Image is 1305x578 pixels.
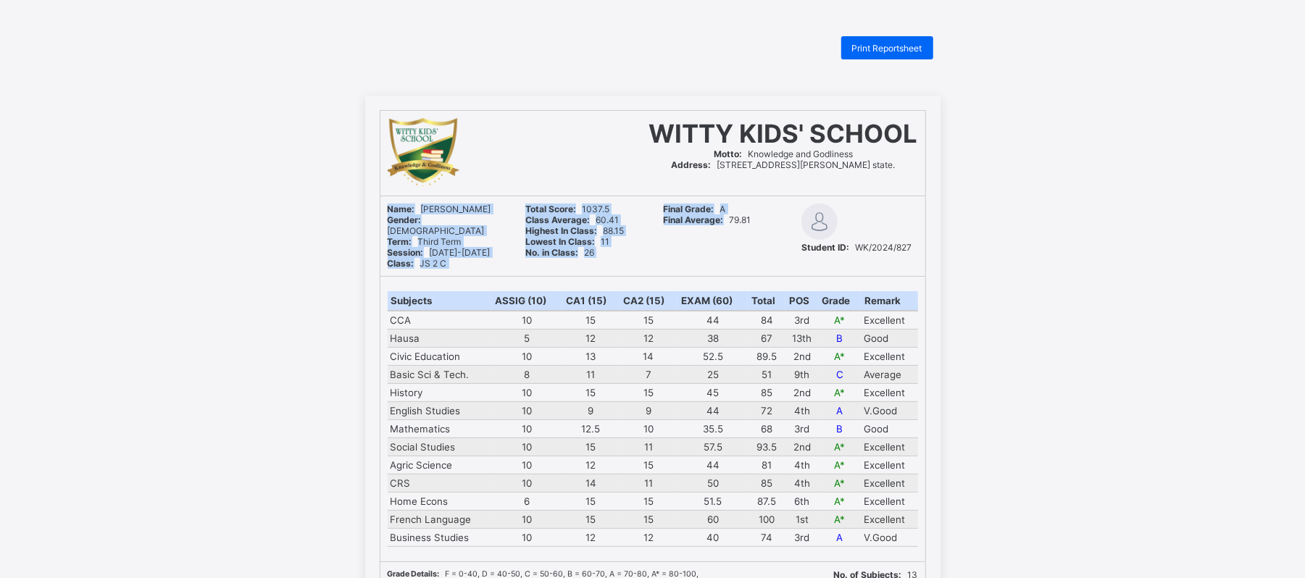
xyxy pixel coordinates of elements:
th: CA2 (15) [620,291,677,311]
td: 13 [562,347,620,365]
td: 67 [748,329,785,347]
td: 10 [492,383,562,401]
td: 10 [492,311,562,330]
span: 1037.5 [525,204,609,214]
td: V.Good [861,528,917,546]
td: 12 [562,528,620,546]
td: Hausa [388,329,492,347]
td: 15 [620,311,677,330]
th: Remark [861,291,917,311]
td: 10 [492,510,562,528]
b: Final Grade: [664,204,714,214]
td: 10 [492,401,562,419]
b: Lowest In Class: [525,236,595,247]
td: 60 [677,510,748,528]
td: Excellent [861,456,917,474]
b: Term: [388,236,412,247]
td: 1st [785,510,819,528]
td: 100 [748,510,785,528]
td: A [819,528,862,546]
td: 72 [748,401,785,419]
td: 84 [748,311,785,330]
b: No. in Class: [525,247,578,258]
span: A [664,204,726,214]
span: Print Reportsheet [852,43,922,54]
td: 11 [620,437,677,456]
td: Excellent [861,492,917,510]
td: 10 [492,456,562,474]
td: 15 [620,456,677,474]
td: Excellent [861,474,917,492]
td: 8 [492,365,562,383]
span: JS 2 C [388,258,447,269]
span: 26 [525,247,594,258]
td: 15 [562,383,620,401]
td: Excellent [861,311,917,330]
td: 87.5 [748,492,785,510]
td: Mathematics [388,419,492,437]
td: Agric Science [388,456,492,474]
th: EXAM (60) [677,291,748,311]
td: 6th [785,492,819,510]
td: French Language [388,510,492,528]
b: Highest In Class: [525,225,597,236]
td: 4th [785,456,819,474]
td: Basic Sci & Tech. [388,365,492,383]
td: Excellent [861,437,917,456]
span: 79.81 [664,214,751,225]
span: [DATE]-[DATE] [388,247,491,258]
td: 3rd [785,419,819,437]
td: 44 [677,456,748,474]
td: 10 [492,528,562,546]
td: 7 [620,365,677,383]
b: Student ID: [801,242,849,253]
b: Total Score: [525,204,576,214]
td: Home Econs [388,492,492,510]
td: 3rd [785,311,819,330]
td: History [388,383,492,401]
td: 68 [748,419,785,437]
td: 11 [562,365,620,383]
td: Excellent [861,347,917,365]
span: [STREET_ADDRESS][PERSON_NAME] state. [672,159,896,170]
td: 4th [785,474,819,492]
td: 15 [562,492,620,510]
td: Excellent [861,383,917,401]
td: Excellent [861,510,917,528]
b: Session: [388,247,424,258]
td: 15 [620,383,677,401]
td: 81 [748,456,785,474]
span: WK/2024/827 [801,242,912,253]
b: Class Average: [525,214,590,225]
td: 15 [562,437,620,456]
td: 10 [620,419,677,437]
th: Grade [819,291,862,311]
b: Name: [388,204,415,214]
th: POS [785,291,819,311]
td: 15 [620,510,677,528]
td: 15 [562,510,620,528]
td: 89.5 [748,347,785,365]
td: 57.5 [677,437,748,456]
td: 13th [785,329,819,347]
span: Third Term [388,236,462,247]
td: 2nd [785,347,819,365]
th: ASSIG (10) [492,291,562,311]
td: 10 [492,419,562,437]
td: 40 [677,528,748,546]
td: 6 [492,492,562,510]
td: 3rd [785,528,819,546]
td: 44 [677,311,748,330]
b: Address: [672,159,712,170]
b: Gender: [388,214,422,225]
td: 50 [677,474,748,492]
td: 85 [748,474,785,492]
td: Business Studies [388,528,492,546]
td: 15 [620,492,677,510]
td: 2nd [785,437,819,456]
td: 85 [748,383,785,401]
td: 12.5 [562,419,620,437]
td: 4th [785,401,819,419]
td: 45 [677,383,748,401]
td: 9 [562,401,620,419]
